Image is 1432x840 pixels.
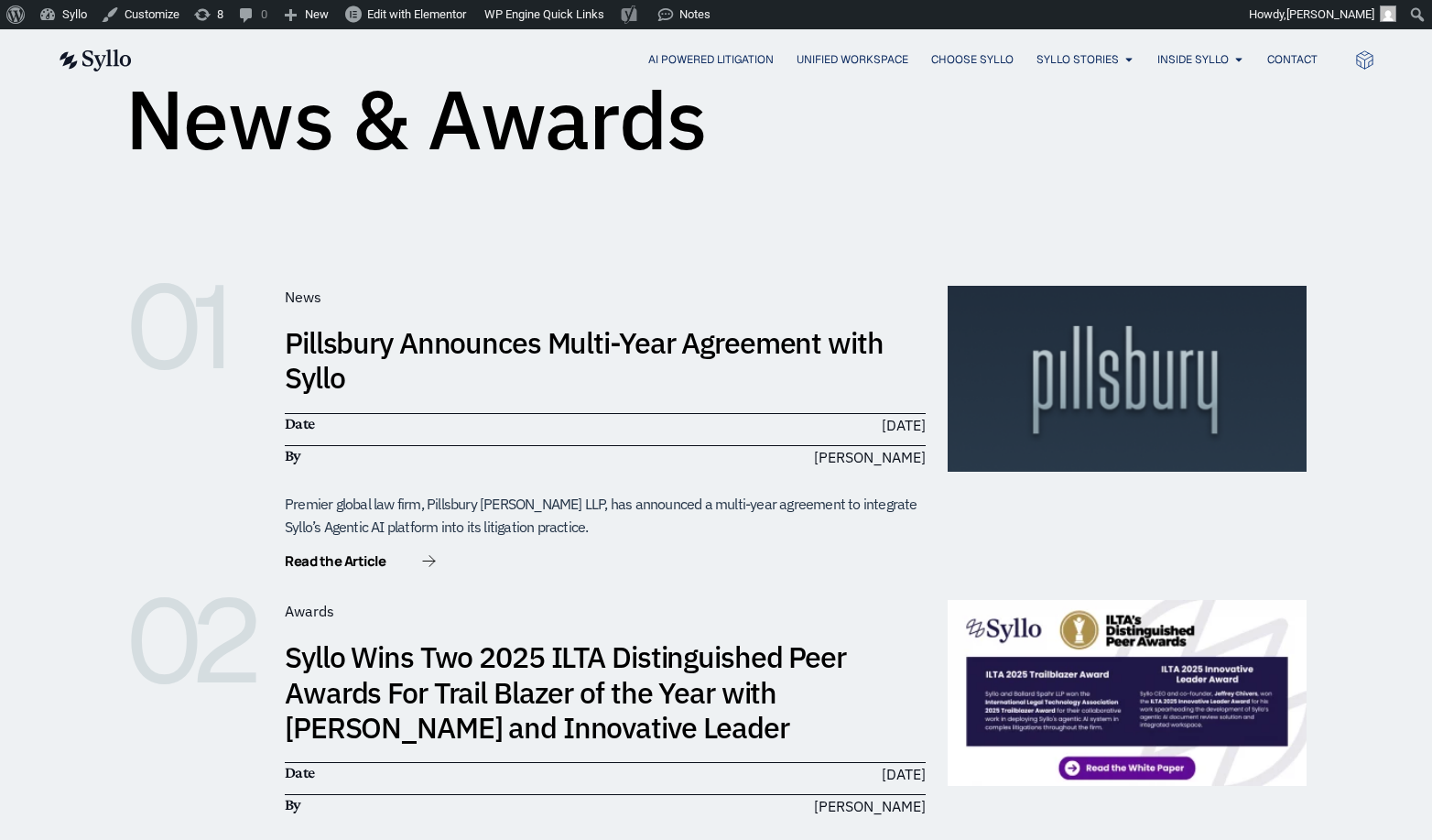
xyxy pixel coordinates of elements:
h6: 01 [125,286,263,368]
a: AI Powered Litigation [648,51,774,68]
span: Read the Article [285,554,385,568]
a: Contact [1267,51,1318,68]
img: pillsbury [948,286,1307,472]
span: Awards [285,602,334,620]
h6: 02 [125,600,263,682]
h6: Date [285,414,596,434]
span: [PERSON_NAME] [814,446,926,468]
span: Edit with Elementor [367,7,466,21]
h6: By [285,446,596,466]
div: Premier global law firm, Pillsbury [PERSON_NAME] LLP, has announced a multi-year agreement to int... [285,493,926,538]
time: [DATE] [882,416,926,434]
h6: Date [285,763,596,783]
span: [PERSON_NAME] [1286,7,1374,21]
a: Syllo Wins Two 2025 ILTA Distinguished Peer Awards For Trail Blazer of the Year with [PERSON_NAME... [285,638,846,747]
a: Pillsbury Announces Multi-Year Agreement with Syllo [285,323,884,397]
a: Syllo Stories [1036,51,1119,68]
a: Unified Workspace [797,51,908,68]
span: [PERSON_NAME] [814,795,926,817]
div: Menu Toggle [168,51,1318,69]
a: Choose Syllo [931,51,1014,68]
h6: By [285,795,596,815]
a: Inside Syllo [1157,51,1229,68]
img: White-Paper-Preview-V2-1 [948,600,1307,786]
a: Read the Article [285,554,436,573]
nav: Menu [168,51,1318,69]
time: [DATE] [882,765,926,783]
img: syllo [57,49,132,71]
h1: News & Awards [125,78,707,160]
span: News [285,288,321,306]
